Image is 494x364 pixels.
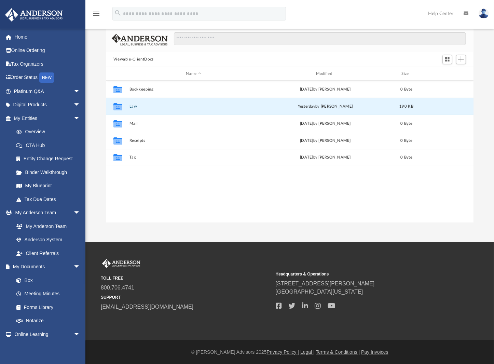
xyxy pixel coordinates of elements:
a: Anderson System [10,233,87,247]
a: My Anderson Team [10,219,84,233]
a: Notarize [10,314,87,328]
a: Box [10,273,84,287]
a: Digital Productsarrow_drop_down [5,98,91,112]
a: Home [5,30,91,44]
a: My Anderson Teamarrow_drop_down [5,206,87,220]
span: arrow_drop_down [73,327,87,341]
a: My Entitiesarrow_drop_down [5,111,91,125]
span: arrow_drop_down [73,111,87,125]
a: Binder Walkthrough [10,165,91,179]
i: menu [92,10,100,18]
a: [GEOGRAPHIC_DATA][US_STATE] [276,289,363,295]
a: 800.706.4741 [101,285,134,291]
a: CTA Hub [10,138,91,152]
span: 0 Byte [400,139,412,143]
a: Courses [10,341,87,355]
span: 0 Byte [400,156,412,160]
span: 0 Byte [400,122,412,125]
button: Receipts [129,138,258,143]
button: Add [456,55,466,64]
div: Name [129,71,258,77]
a: Tax Due Dates [10,192,91,206]
span: arrow_drop_down [73,84,87,98]
a: [EMAIL_ADDRESS][DOMAIN_NAME] [101,304,193,310]
div: © [PERSON_NAME] Advisors 2025 [85,349,494,356]
span: arrow_drop_down [73,206,87,220]
a: Online Ordering [5,44,91,57]
a: Online Learningarrow_drop_down [5,327,87,341]
img: User Pic [479,9,489,18]
div: id [109,71,126,77]
a: Forms Library [10,300,84,314]
span: 0 Byte [400,87,412,91]
small: SUPPORT [101,294,271,300]
div: [DATE] by [PERSON_NAME] [261,86,390,93]
a: My Blueprint [10,179,87,193]
input: Search files and folders [174,32,466,45]
span: arrow_drop_down [73,260,87,274]
button: Tax [129,156,258,160]
a: Terms & Conditions | [316,349,360,355]
a: Platinum Q&Aarrow_drop_down [5,84,91,98]
a: menu [92,13,100,18]
a: Client Referrals [10,246,87,260]
a: [STREET_ADDRESS][PERSON_NAME] [276,281,375,286]
button: Viewable-ClientDocs [113,56,154,63]
button: Switch to Grid View [442,55,453,64]
div: [DATE] by [PERSON_NAME] [261,138,390,144]
span: arrow_drop_down [73,98,87,112]
a: Privacy Policy | [267,349,299,355]
span: yesterday [298,105,315,108]
div: NEW [39,72,54,83]
div: [DATE] by [PERSON_NAME] [261,155,390,161]
img: Anderson Advisors Platinum Portal [3,8,65,22]
div: id [423,71,471,77]
a: Legal | [300,349,315,355]
button: Bookkeeping [129,87,258,92]
a: Overview [10,125,91,139]
img: Anderson Advisors Platinum Portal [101,259,142,268]
div: grid [106,81,474,223]
small: Headquarters & Operations [276,271,446,277]
a: Entity Change Request [10,152,91,166]
button: Mail [129,121,258,126]
div: Size [393,71,420,77]
span: 190 KB [399,105,413,108]
div: Modified [261,71,389,77]
button: Law [129,104,258,109]
div: [DATE] by [PERSON_NAME] [261,121,390,127]
a: Meeting Minutes [10,287,87,301]
div: by [PERSON_NAME] [261,104,390,110]
a: Tax Organizers [5,57,91,71]
a: My Documentsarrow_drop_down [5,260,87,274]
small: TOLL FREE [101,275,271,281]
a: Pay Invoices [361,349,388,355]
i: search [114,9,122,17]
a: Order StatusNEW [5,71,91,85]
